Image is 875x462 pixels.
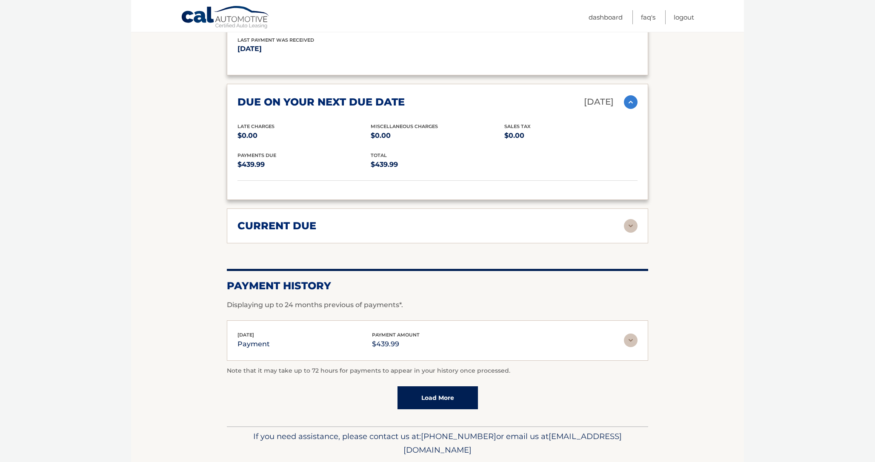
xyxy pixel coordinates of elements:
p: $0.00 [504,130,638,142]
img: accordion-active.svg [624,95,638,109]
img: accordion-rest.svg [624,334,638,347]
p: $439.99 [237,159,371,171]
span: payment amount [372,332,420,338]
p: Note that it may take up to 72 hours for payments to appear in your history once processed. [227,366,648,376]
p: payment [237,338,270,350]
span: [DATE] [237,332,254,338]
span: total [371,152,387,158]
span: Last Payment was received [237,37,314,43]
a: Dashboard [589,10,623,24]
p: $0.00 [371,130,504,142]
span: Payments Due [237,152,276,158]
a: Logout [674,10,694,24]
p: $439.99 [371,159,504,171]
span: [EMAIL_ADDRESS][DOMAIN_NAME] [403,431,622,455]
p: $0.00 [237,130,371,142]
p: If you need assistance, please contact us at: or email us at [232,430,643,457]
p: Displaying up to 24 months previous of payments*. [227,300,648,310]
a: Load More [397,386,478,409]
a: FAQ's [641,10,655,24]
h2: due on your next due date [237,96,405,108]
p: [DATE] [584,94,614,109]
a: Cal Automotive [181,6,270,30]
span: Sales Tax [504,123,531,129]
h2: current due [237,220,316,232]
p: $439.99 [372,338,420,350]
span: Late Charges [237,123,275,129]
p: [DATE] [237,43,437,55]
h2: Payment History [227,279,648,292]
span: Miscellaneous Charges [371,123,438,129]
span: [PHONE_NUMBER] [421,431,496,441]
img: accordion-rest.svg [624,219,638,233]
